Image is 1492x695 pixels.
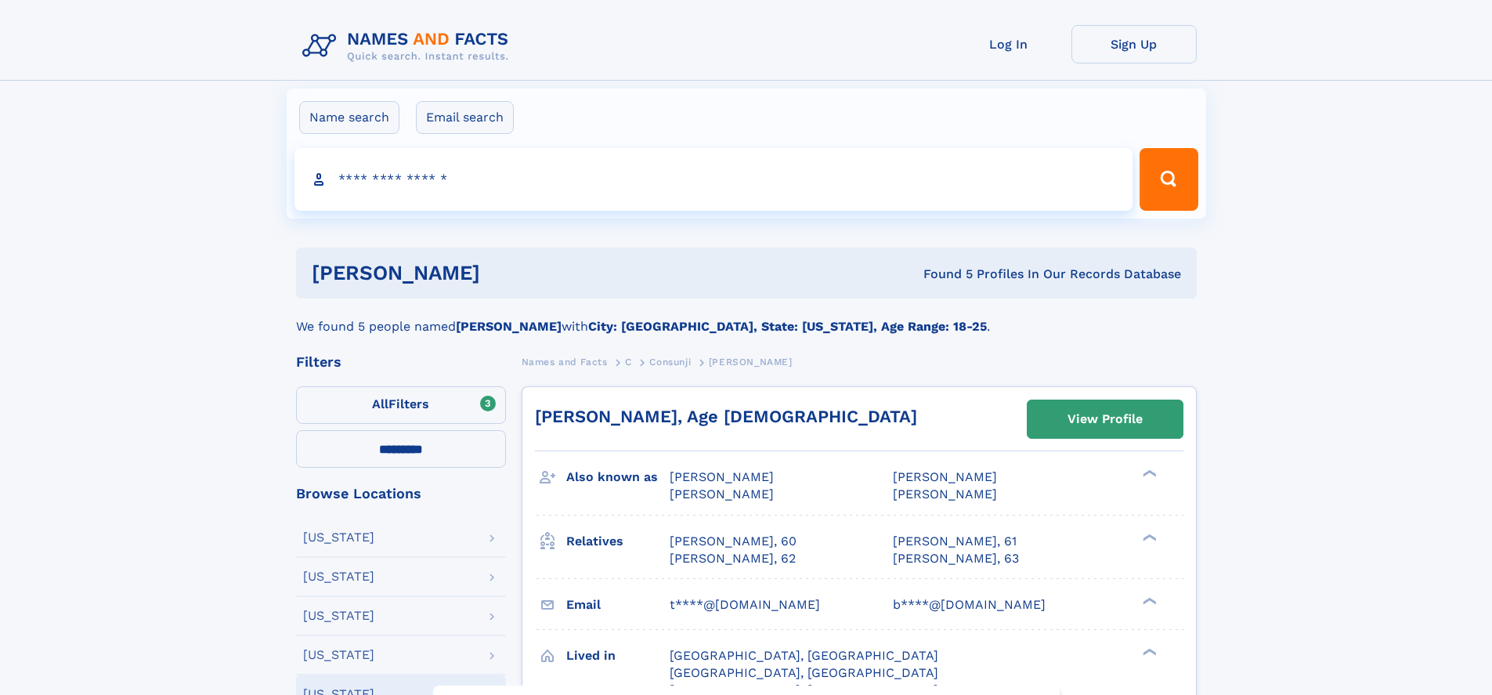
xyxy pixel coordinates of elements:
[670,665,938,680] span: [GEOGRAPHIC_DATA], [GEOGRAPHIC_DATA]
[296,299,1197,336] div: We found 5 people named with .
[303,649,374,661] div: [US_STATE]
[566,528,670,555] h3: Relatives
[416,101,514,134] label: Email search
[709,357,793,367] span: [PERSON_NAME]
[296,355,506,369] div: Filters
[1139,532,1158,542] div: ❯
[1028,400,1183,438] a: View Profile
[893,533,1017,550] a: [PERSON_NAME], 61
[299,101,399,134] label: Name search
[649,357,691,367] span: Consunji
[670,469,774,484] span: [PERSON_NAME]
[296,25,522,67] img: Logo Names and Facts
[1068,401,1143,437] div: View Profile
[893,487,997,501] span: [PERSON_NAME]
[522,352,608,371] a: Names and Facts
[893,469,997,484] span: [PERSON_NAME]
[1140,148,1198,211] button: Search Button
[296,386,506,424] label: Filters
[312,263,702,283] h1: [PERSON_NAME]
[1071,25,1197,63] a: Sign Up
[1139,469,1158,479] div: ❯
[702,266,1181,283] div: Found 5 Profiles In Our Records Database
[303,570,374,583] div: [US_STATE]
[303,531,374,544] div: [US_STATE]
[294,148,1133,211] input: search input
[588,319,987,334] b: City: [GEOGRAPHIC_DATA], State: [US_STATE], Age Range: 18-25
[670,533,797,550] a: [PERSON_NAME], 60
[670,487,774,501] span: [PERSON_NAME]
[566,464,670,490] h3: Also known as
[1139,646,1158,657] div: ❯
[649,352,691,371] a: Consunji
[456,319,562,334] b: [PERSON_NAME]
[625,352,632,371] a: C
[566,592,670,618] h3: Email
[296,487,506,501] div: Browse Locations
[566,643,670,669] h3: Lived in
[670,550,796,567] a: [PERSON_NAME], 62
[625,357,632,367] span: C
[303,610,374,622] div: [US_STATE]
[670,648,938,663] span: [GEOGRAPHIC_DATA], [GEOGRAPHIC_DATA]
[893,550,1019,567] a: [PERSON_NAME], 63
[1139,595,1158,606] div: ❯
[372,396,388,411] span: All
[946,25,1071,63] a: Log In
[535,407,917,426] a: [PERSON_NAME], Age [DEMOGRAPHIC_DATA]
